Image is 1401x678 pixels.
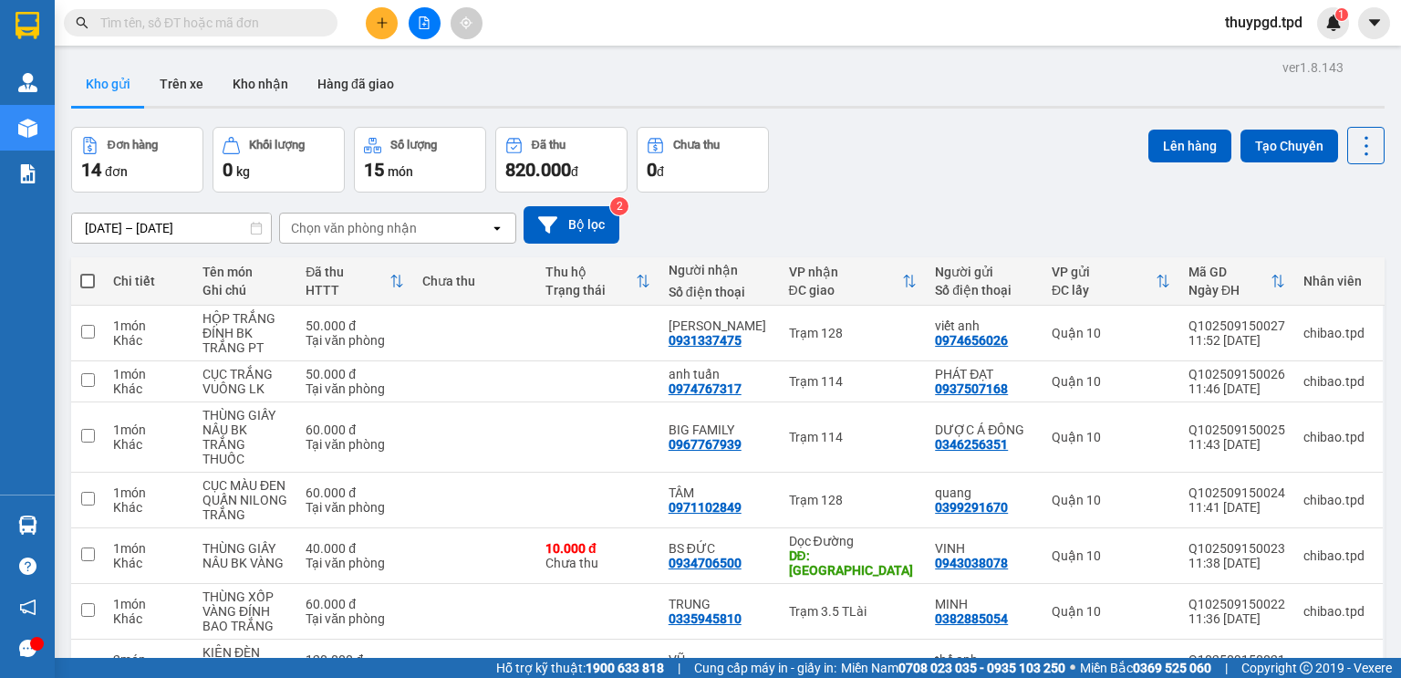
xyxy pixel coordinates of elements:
[935,318,1033,333] div: viết anh
[1210,11,1317,34] span: thuypgd.tpd
[532,139,566,151] div: Đã thu
[1303,374,1374,389] div: chibao.tpd
[390,139,437,151] div: Số lượng
[19,640,36,657] span: message
[1188,367,1285,381] div: Q102509150026
[422,274,527,288] div: Chưa thu
[490,221,504,235] svg: open
[669,597,771,611] div: TRUNG
[1188,437,1285,452] div: 11:43 [DATE]
[113,318,184,333] div: 1 món
[113,274,184,288] div: Chi tiết
[366,7,398,39] button: plus
[669,541,771,556] div: BS ĐỨC
[1052,493,1170,507] div: Quận 10
[1335,8,1348,21] sup: 1
[306,611,404,626] div: Tại văn phòng
[113,437,184,452] div: Khác
[306,500,404,515] div: Tại văn phòng
[545,541,650,570] div: Chưa thu
[1303,548,1374,563] div: chibao.tpd
[789,604,918,619] div: Trạm 3.5 TLài
[1070,664,1075,672] span: ⚪️
[586,661,664,675] strong: 1900 633 818
[113,556,184,570] div: Khác
[1303,493,1374,507] div: chibao.tpd
[1358,7,1390,39] button: caret-down
[306,652,404,667] div: 120.000 đ
[113,500,184,515] div: Khác
[18,73,37,92] img: warehouse-icon
[306,265,389,279] div: Đã thu
[76,16,88,29] span: search
[545,541,650,556] div: 10.000 đ
[306,318,404,333] div: 50.000 đ
[18,516,37,535] img: warehouse-icon
[1052,374,1170,389] div: Quận 10
[113,381,184,396] div: Khác
[306,556,404,570] div: Tại văn phòng
[1225,658,1228,678] span: |
[673,139,720,151] div: Chưa thu
[376,16,389,29] span: plus
[678,658,680,678] span: |
[1133,661,1211,675] strong: 0369 525 060
[16,12,39,39] img: logo-vxr
[1366,15,1383,31] span: caret-down
[841,658,1065,678] span: Miền Nam
[1240,130,1338,162] button: Tạo Chuyến
[1188,556,1285,570] div: 11:38 [DATE]
[780,257,927,306] th: Toggle SortBy
[789,534,918,548] div: Dọc Đường
[291,219,417,237] div: Chọn văn phòng nhận
[669,422,771,437] div: BIG FAMILY
[108,139,158,151] div: Đơn hàng
[306,333,404,348] div: Tại văn phòng
[113,367,184,381] div: 1 món
[694,658,836,678] span: Cung cấp máy in - giấy in:
[657,164,664,179] span: đ
[202,283,287,297] div: Ghi chú
[296,257,413,306] th: Toggle SortBy
[202,367,287,396] div: CỤC TRẮNG VUÔNG LK
[1188,597,1285,611] div: Q102509150022
[354,127,486,193] button: Số lượng15món
[306,541,404,556] div: 40.000 đ
[1188,333,1285,348] div: 11:52 [DATE]
[669,485,771,500] div: TÂM
[935,367,1033,381] div: PHÁT ĐẠT
[249,139,305,151] div: Khối lượng
[71,62,145,106] button: Kho gửi
[145,62,218,106] button: Trên xe
[935,556,1008,570] div: 0943038078
[669,333,742,348] div: 0931337475
[223,159,233,181] span: 0
[1303,604,1374,619] div: chibao.tpd
[669,367,771,381] div: anh tuấn
[495,127,628,193] button: Đã thu820.000đ
[202,589,287,633] div: THÙNG XỐP VÀNG ĐÍNH BAO TRẮNG
[669,285,771,299] div: Số điện thoại
[610,197,628,215] sup: 2
[1179,257,1294,306] th: Toggle SortBy
[789,430,918,444] div: Trạm 114
[1303,274,1374,288] div: Nhân viên
[113,597,184,611] div: 1 món
[71,127,203,193] button: Đơn hàng14đơn
[72,214,271,243] input: Select a date range.
[451,7,483,39] button: aim
[1052,283,1156,297] div: ĐC lấy
[669,652,771,667] div: VŨ
[669,500,742,515] div: 0971102849
[935,283,1033,297] div: Số điện thoại
[364,159,384,181] span: 15
[113,422,184,437] div: 1 món
[789,493,918,507] div: Trạm 128
[1188,541,1285,556] div: Q102509150023
[306,381,404,396] div: Tại văn phòng
[1052,548,1170,563] div: Quận 10
[1052,326,1170,340] div: Quận 10
[202,408,287,466] div: THÙNG GIẤY NÂU BK TRẮNG THUỐC
[1188,611,1285,626] div: 11:36 [DATE]
[218,62,303,106] button: Kho nhận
